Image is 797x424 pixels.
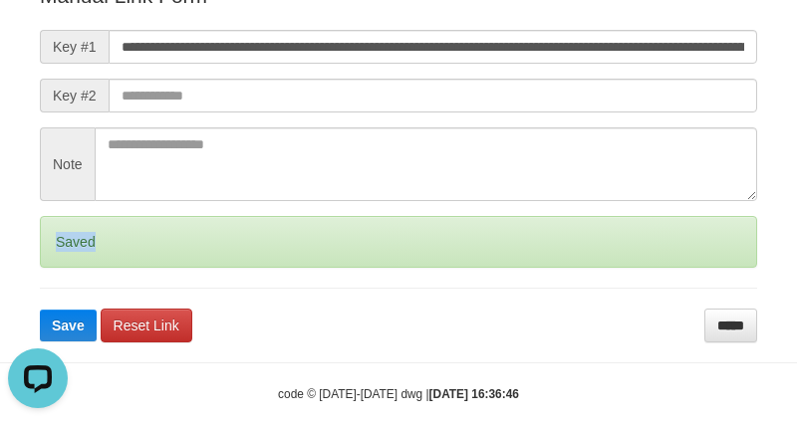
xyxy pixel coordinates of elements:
a: Reset Link [101,309,192,342]
small: code © [DATE]-[DATE] dwg | [278,387,519,401]
button: Save [40,310,97,341]
span: Key #1 [40,30,109,64]
span: Note [40,127,95,201]
span: Reset Link [114,318,179,333]
span: Save [52,318,85,333]
span: Key #2 [40,79,109,112]
div: Saved [40,216,757,268]
button: Open LiveChat chat widget [8,8,68,68]
strong: [DATE] 16:36:46 [429,387,519,401]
